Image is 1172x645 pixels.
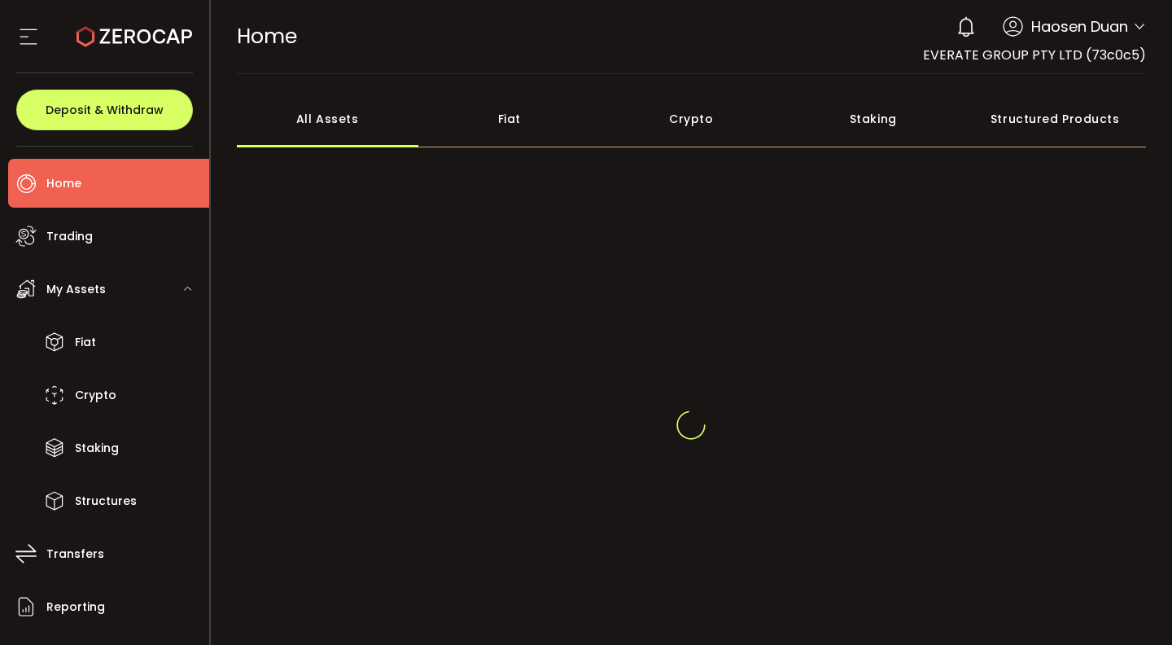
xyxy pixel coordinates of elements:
div: Fiat [418,90,601,147]
div: Crypto [601,90,783,147]
span: Home [46,172,81,195]
div: All Assets [237,90,419,147]
span: Reporting [46,595,105,619]
span: EVERATE GROUP PTY LTD (73c0c5) [923,46,1146,64]
span: Staking [75,437,119,460]
span: Transfers [46,542,104,566]
span: Fiat [75,331,96,354]
span: Deposit & Withdraw [46,104,164,116]
button: Deposit & Withdraw [16,90,193,130]
span: My Assets [46,278,106,301]
div: Structured Products [964,90,1147,147]
span: Haosen Duan [1031,15,1128,37]
span: Trading [46,225,93,248]
span: Crypto [75,384,116,407]
span: Home [237,22,297,50]
div: Staking [782,90,964,147]
span: Structures [75,489,137,513]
